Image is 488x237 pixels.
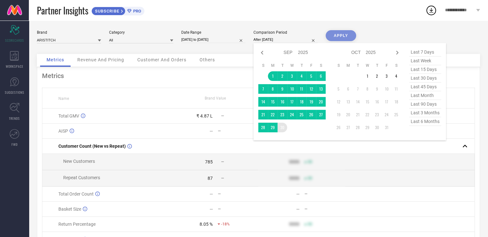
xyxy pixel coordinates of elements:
div: ₹ 4.87 L [196,113,213,119]
span: Repeat Customers [63,175,100,180]
th: Thursday [372,63,382,68]
span: WORKSPACE [6,64,23,69]
td: Tue Sep 09 2025 [278,84,287,94]
div: — [210,206,213,212]
a: SUBSCRIBEPRO [91,5,144,15]
div: Next month [393,49,401,57]
div: 9999 [289,222,299,227]
span: — [221,114,224,118]
input: Select comparison period [253,36,318,43]
td: Fri Oct 31 2025 [382,123,391,132]
td: Fri Sep 26 2025 [306,110,316,119]
th: Sunday [334,63,343,68]
td: Thu Sep 11 2025 [297,84,306,94]
th: Monday [268,63,278,68]
th: Friday [306,63,316,68]
td: Thu Sep 04 2025 [297,71,306,81]
span: Return Percentage [58,222,96,227]
th: Wednesday [287,63,297,68]
td: Tue Sep 02 2025 [278,71,287,81]
td: Fri Sep 12 2025 [306,84,316,94]
div: — [210,191,213,197]
span: last 3 months [409,109,441,117]
th: Saturday [316,63,326,68]
div: 87 [208,176,213,181]
span: Revenue And Pricing [77,57,124,62]
td: Fri Oct 24 2025 [382,110,391,119]
td: Tue Oct 28 2025 [353,123,363,132]
div: Open download list [425,4,437,16]
span: Others [200,57,215,62]
div: Comparison Period [253,30,318,35]
span: last 6 months [409,117,441,126]
td: Sun Sep 21 2025 [258,110,268,119]
span: 50 [308,160,312,164]
td: Sun Sep 14 2025 [258,97,268,107]
div: — [218,129,258,133]
span: Total GMV [58,113,79,119]
div: Previous month [258,49,266,57]
td: Thu Oct 09 2025 [372,84,382,94]
th: Sunday [258,63,268,68]
td: Fri Oct 10 2025 [382,84,391,94]
td: Fri Sep 19 2025 [306,97,316,107]
td: Thu Oct 02 2025 [372,71,382,81]
div: 8.05 % [200,222,213,227]
div: — [296,191,300,197]
span: Name [58,96,69,101]
th: Monday [343,63,353,68]
td: Mon Sep 01 2025 [268,71,278,81]
span: last month [409,91,441,100]
td: Wed Oct 22 2025 [363,110,372,119]
th: Thursday [297,63,306,68]
td: Wed Sep 17 2025 [287,97,297,107]
td: Thu Oct 30 2025 [372,123,382,132]
div: Category [109,30,173,35]
td: Mon Oct 20 2025 [343,110,353,119]
div: — [218,192,258,196]
td: Thu Oct 23 2025 [372,110,382,119]
span: last 7 days [409,48,441,57]
span: SUBSCRIBE [92,9,121,13]
td: Thu Oct 16 2025 [372,97,382,107]
td: Mon Oct 13 2025 [343,97,353,107]
td: Mon Sep 15 2025 [268,97,278,107]
div: — [304,192,345,196]
span: — [221,160,224,164]
td: Wed Oct 01 2025 [363,71,372,81]
div: Date Range [181,30,245,35]
td: Sat Sep 20 2025 [316,97,326,107]
td: Fri Sep 05 2025 [306,71,316,81]
span: last 90 days [409,100,441,109]
th: Wednesday [363,63,372,68]
td: Fri Oct 17 2025 [382,97,391,107]
td: Wed Sep 24 2025 [287,110,297,119]
th: Tuesday [278,63,287,68]
span: SCORECARDS [5,38,24,43]
span: Total Order Count [58,191,94,197]
td: Sat Sep 06 2025 [316,71,326,81]
span: 50 [308,222,312,226]
th: Tuesday [353,63,363,68]
td: Wed Oct 29 2025 [363,123,372,132]
div: — [304,207,345,211]
td: Sat Oct 04 2025 [391,71,401,81]
input: Select date range [181,36,245,43]
span: Metrics [47,57,64,62]
span: 50 [308,176,312,180]
span: Customer And Orders [137,57,186,62]
span: SUGGESTIONS [5,90,24,95]
td: Fri Oct 03 2025 [382,71,391,81]
span: — [221,176,224,180]
td: Tue Sep 23 2025 [278,110,287,119]
td: Mon Sep 29 2025 [268,123,278,132]
td: Wed Oct 15 2025 [363,97,372,107]
div: 785 [205,159,213,164]
span: Partner Insights [37,4,88,17]
td: Tue Sep 30 2025 [278,123,287,132]
td: Tue Oct 14 2025 [353,97,363,107]
div: — [218,207,258,211]
span: AISP [58,128,68,134]
span: last 15 days [409,65,441,74]
td: Sun Oct 26 2025 [334,123,343,132]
